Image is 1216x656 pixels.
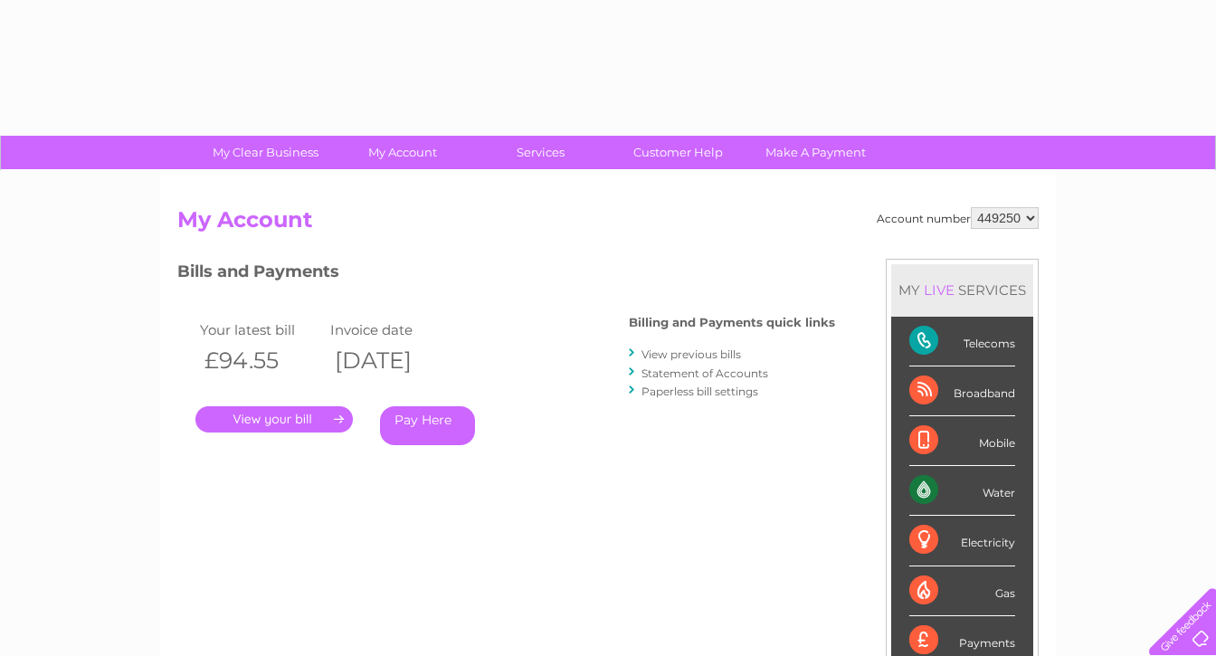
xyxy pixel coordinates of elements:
[195,318,326,342] td: Your latest bill
[603,136,753,169] a: Customer Help
[195,406,353,433] a: .
[909,466,1015,516] div: Water
[909,317,1015,366] div: Telecoms
[195,342,326,379] th: £94.55
[641,366,768,380] a: Statement of Accounts
[909,516,1015,566] div: Electricity
[380,406,475,445] a: Pay Here
[328,136,478,169] a: My Account
[891,264,1033,316] div: MY SERVICES
[641,347,741,361] a: View previous bills
[920,281,958,299] div: LIVE
[466,136,615,169] a: Services
[741,136,890,169] a: Make A Payment
[177,259,835,290] h3: Bills and Payments
[629,316,835,329] h4: Billing and Payments quick links
[909,566,1015,616] div: Gas
[909,416,1015,466] div: Mobile
[191,136,340,169] a: My Clear Business
[877,207,1039,229] div: Account number
[641,385,758,398] a: Paperless bill settings
[909,366,1015,416] div: Broadband
[326,318,456,342] td: Invoice date
[177,207,1039,242] h2: My Account
[326,342,456,379] th: [DATE]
